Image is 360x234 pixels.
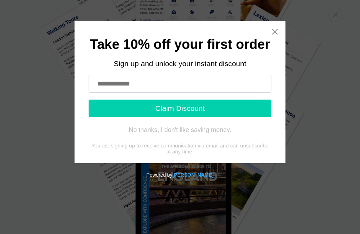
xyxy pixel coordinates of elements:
div: No thanks, I don't like saving money. [129,126,231,133]
a: Powered by Tydal [172,172,213,178]
button: Claim Discount [89,100,271,117]
div: Powered by [3,163,357,186]
a: Close widget [271,28,278,35]
div: You are signing up to receive communication via email and can unsubscribe at any time. [89,143,271,154]
div: Sign up and unlock your instant discount [89,59,271,68]
h1: Take 10% off your first order [89,39,271,51]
